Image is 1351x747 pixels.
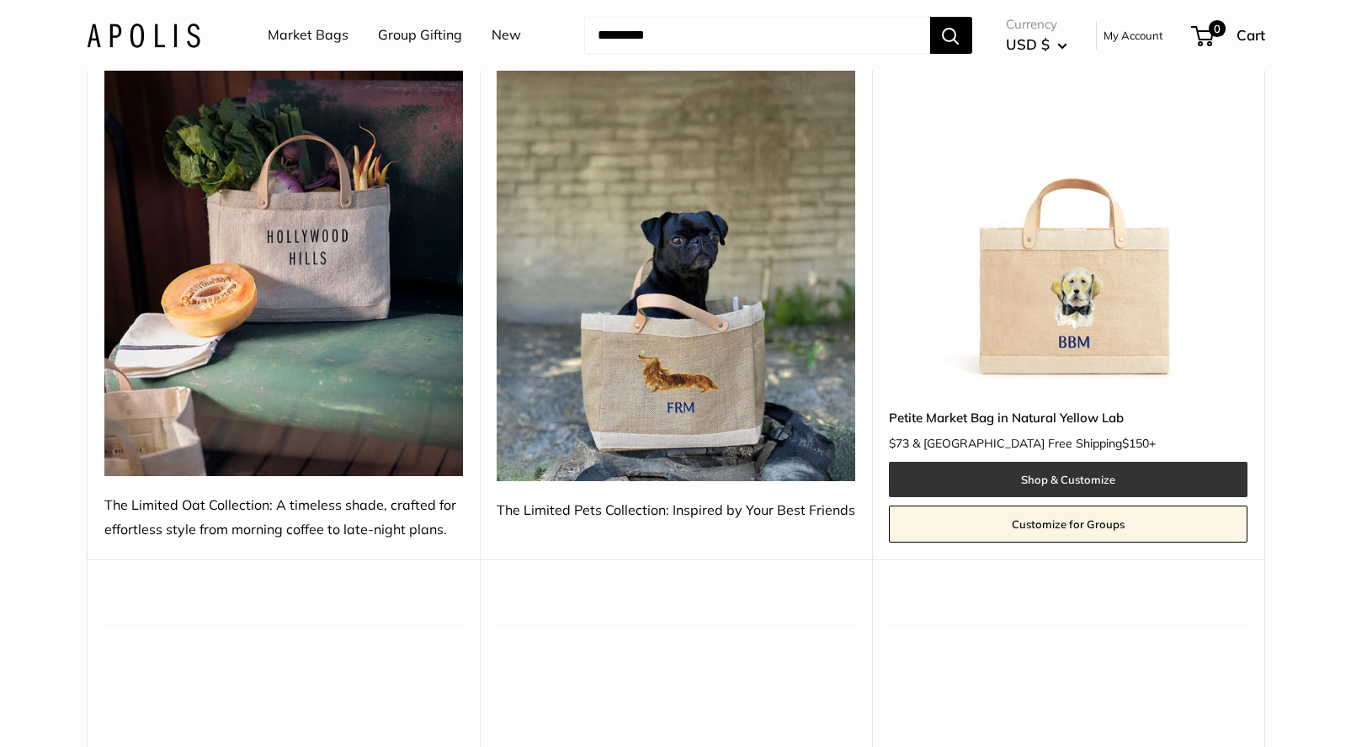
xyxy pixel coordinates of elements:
[104,493,463,543] div: The Limited Oat Collection: A timeless shade, crafted for effortless style from morning coffee to...
[268,23,348,48] a: Market Bags
[497,28,855,481] img: The Limited Pets Collection: Inspired by Your Best Friends
[584,17,930,54] input: Search...
[1006,35,1050,53] span: USD $
[930,17,972,54] button: Search
[104,28,463,476] img: The Limited Oat Collection: A timeless shade, crafted for effortless style from morning coffee to...
[492,23,521,48] a: New
[889,28,1247,386] a: Petite Market Bag in Natural Yellow LabPetite Market Bag in Natural Yellow Lab
[1193,22,1265,49] a: 0 Cart
[1237,26,1265,44] span: Cart
[497,498,855,523] div: The Limited Pets Collection: Inspired by Your Best Friends
[378,23,462,48] a: Group Gifting
[889,408,1247,427] a: Petite Market Bag in Natural Yellow Lab
[1104,25,1163,45] a: My Account
[1122,436,1149,451] span: $150
[889,436,909,451] span: $73
[912,437,1156,449] span: & [GEOGRAPHIC_DATA] Free Shipping +
[889,28,1247,386] img: Petite Market Bag in Natural Yellow Lab
[1006,31,1067,58] button: USD $
[1006,13,1067,36] span: Currency
[889,506,1247,543] a: Customize for Groups
[889,462,1247,497] a: Shop & Customize
[1208,20,1225,37] span: 0
[87,23,200,47] img: Apolis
